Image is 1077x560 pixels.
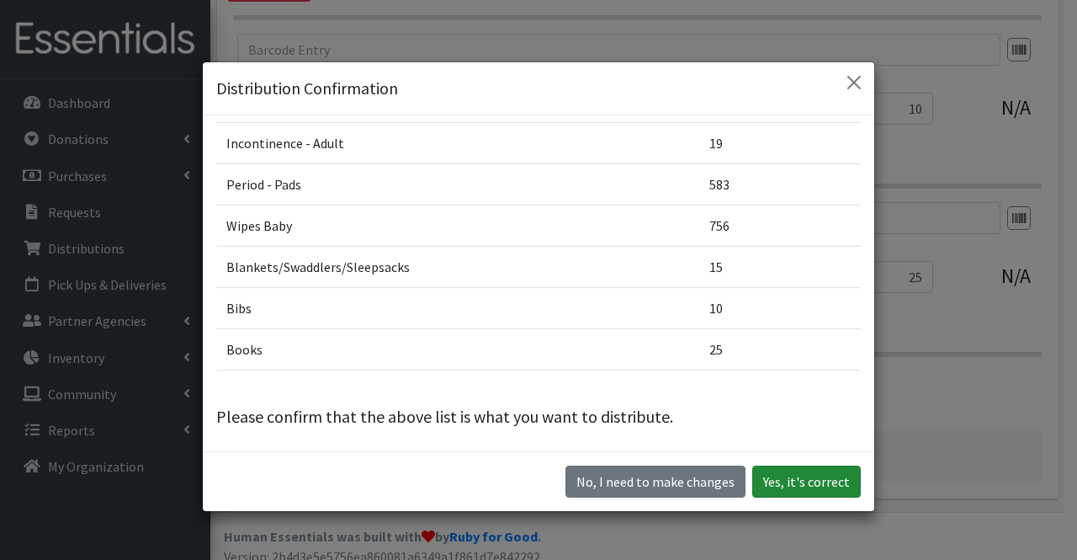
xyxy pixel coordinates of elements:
[216,205,699,247] td: Wipes Baby
[752,466,861,498] button: Yes, it's correct
[565,466,745,498] button: No I need to make changes
[216,123,699,164] td: Incontinence - Adult
[699,205,861,247] td: 756
[699,288,861,329] td: 10
[699,329,861,371] td: 25
[216,329,699,371] td: Books
[216,404,861,429] p: Please confirm that the above list is what you want to distribute.
[216,164,699,205] td: Period - Pads
[216,288,699,329] td: Bibs
[699,123,861,164] td: 19
[699,164,861,205] td: 583
[216,247,699,288] td: Blankets/Swaddlers/Sleepsacks
[699,247,861,288] td: 15
[841,69,867,96] button: Close
[216,76,398,101] h5: Distribution Confirmation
